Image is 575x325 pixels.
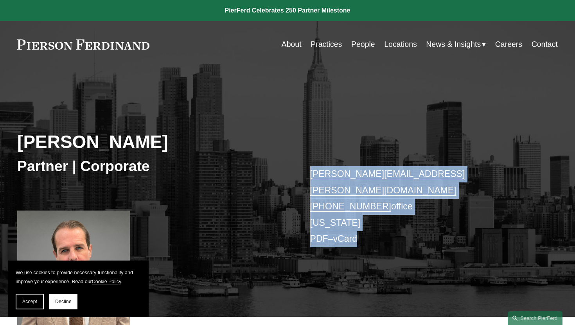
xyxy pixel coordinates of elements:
[333,234,357,244] a: vCard
[426,37,486,52] a: folder dropdown
[426,37,481,51] span: News & Insights
[311,37,342,52] a: Practices
[92,279,121,284] a: Cookie Policy
[384,37,417,52] a: Locations
[16,268,141,286] p: We use cookies to provide necessary functionality and improve your experience. Read our .
[310,234,328,244] a: PDF
[55,299,72,304] span: Decline
[49,294,77,309] button: Decline
[17,131,287,153] h2: [PERSON_NAME]
[22,299,37,304] span: Accept
[16,294,44,309] button: Accept
[495,37,522,52] a: Careers
[310,166,535,247] p: office [US_STATE] –
[282,37,302,52] a: About
[310,169,465,195] a: [PERSON_NAME][EMAIL_ADDRESS][PERSON_NAME][DOMAIN_NAME]
[8,261,149,317] section: Cookie banner
[532,37,558,52] a: Contact
[508,311,562,325] a: Search this site
[17,157,287,175] h3: Partner | Corporate
[351,37,375,52] a: People
[310,201,391,211] a: [PHONE_NUMBER]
